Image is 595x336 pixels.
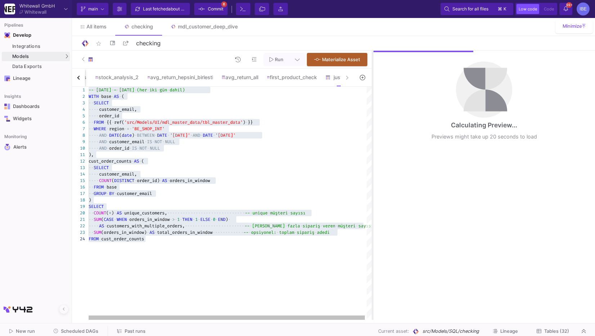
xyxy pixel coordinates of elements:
[119,93,121,100] span: ·
[99,171,137,177] span: customer_email,
[170,24,176,30] img: Tab icon
[132,126,165,132] span: 'BE_SHOP_INT'
[137,145,139,151] span: ·
[162,139,165,145] span: ·
[95,74,139,80] div: stock_analysis_2
[160,177,162,184] span: ·
[72,184,85,190] div: 16
[107,223,185,229] span: customers_with_multiple_orders,
[143,4,186,14] div: Last fetched
[451,121,517,130] div: Calculating Preview...
[89,197,91,203] span: )
[72,87,85,93] div: 1
[500,328,518,334] span: Lineage
[122,210,124,216] span: ·
[99,139,107,145] span: AND
[127,216,129,223] span: ·
[111,87,114,93] span: ·
[131,24,153,29] div: checking
[72,216,85,223] div: 21
[117,217,127,222] span: WHEN
[2,113,70,124] a: Navigation iconWidgets
[72,113,85,119] div: 5
[104,217,114,222] span: CASE
[355,223,358,229] span: ·
[201,210,211,216] span: ····
[147,139,152,145] span: IS
[72,145,85,151] div: 10
[101,217,104,222] span: (
[456,62,512,118] img: loading.svg
[107,132,109,139] span: ·
[320,223,323,229] span: ·
[12,64,68,69] div: Data Exports
[180,216,182,223] span: ·
[142,158,144,164] span: (
[129,217,170,222] span: orders_in_window
[13,76,60,81] div: Lineage
[109,145,129,151] span: order_id
[89,94,99,99] span: WITH
[307,53,367,66] button: Materialize Asset
[245,119,248,126] span: ·
[89,87,94,93] span: --
[89,216,94,223] span: ··
[2,42,70,51] a: Integrations
[152,139,155,145] span: ·
[498,5,502,13] span: ⌘
[275,57,283,62] span: Run
[2,141,70,153] a: Navigation iconAlerts
[358,223,373,229] span: sayısı
[117,191,152,196] span: customer_email
[325,75,331,80] img: SQL-Model type child icon
[195,217,198,222] span: 1
[574,3,590,15] button: IBE
[77,3,108,15] button: main
[149,87,157,93] span: iki
[325,74,360,80] div: justcheck
[127,126,129,132] span: =
[252,210,268,216] span: unique
[175,216,177,223] span: ·
[542,4,556,14] button: Code
[139,158,142,164] span: ·
[94,191,106,196] span: GROUP
[129,145,132,151] span: ·
[114,87,116,93] span: –
[107,145,109,151] span: ·
[4,32,10,38] img: Navigation icon
[132,145,137,151] span: IS
[13,104,60,109] div: Dashboards
[88,57,93,62] img: SQL-Model type child icon
[250,223,252,229] span: ·
[72,229,85,236] div: 23
[200,132,203,139] span: ·
[72,126,85,132] div: 7
[323,223,335,229] span: veren
[132,132,134,138] span: )
[222,210,232,216] span: ····
[232,223,242,229] span: ····
[112,178,114,183] span: (
[190,132,193,139] span: ·
[94,210,106,216] span: COUNT
[170,210,180,216] span: ····
[252,223,285,229] span: [PERSON_NAME]
[182,217,192,222] span: THEN
[213,217,215,222] span: 0
[559,3,572,15] button: 99+
[94,184,104,190] span: FROM
[250,210,252,216] span: ·
[114,94,119,99] span: AS
[72,151,85,158] div: 11
[131,158,134,164] span: ·
[122,94,124,99] span: (
[129,126,132,132] span: ·
[167,210,170,216] span: ·
[544,328,569,334] span: Tables (32)
[109,191,114,196] span: BY
[99,132,107,138] span: AND
[335,223,338,229] span: ·
[89,145,99,151] span: ····
[160,87,167,93] span: gün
